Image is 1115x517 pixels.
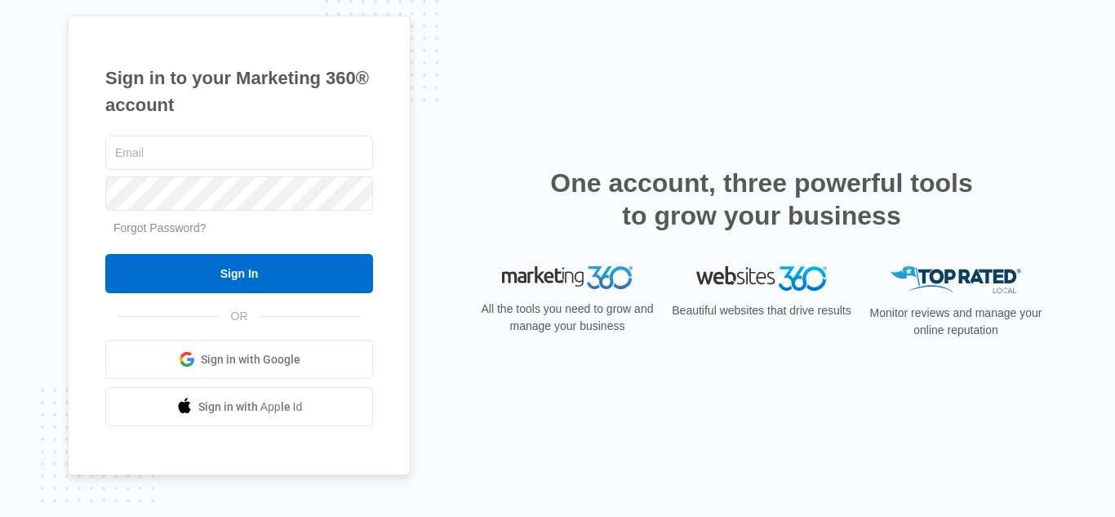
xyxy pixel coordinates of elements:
img: Marketing 360 [502,266,633,289]
a: Sign in with Apple Id [105,387,373,426]
a: Forgot Password? [113,221,207,234]
a: Sign in with Google [105,340,373,379]
p: Beautiful websites that drive results [670,302,853,319]
input: Sign In [105,254,373,293]
h2: One account, three powerful tools to grow your business [545,167,978,232]
span: Sign in with Google [201,351,300,368]
span: OR [220,308,260,325]
h1: Sign in to your Marketing 360® account [105,65,373,118]
img: Websites 360 [696,266,827,290]
p: Monitor reviews and manage your online reputation [864,305,1047,339]
img: Top Rated Local [891,266,1021,293]
p: All the tools you need to grow and manage your business [476,301,659,335]
span: Sign in with Apple Id [198,399,303,416]
input: Email [105,136,373,170]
